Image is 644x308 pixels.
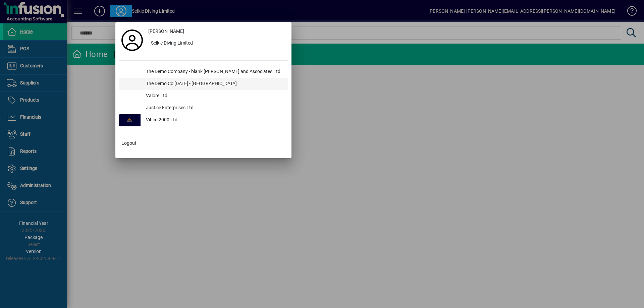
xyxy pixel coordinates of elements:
[148,28,184,35] span: [PERSON_NAME]
[141,102,288,114] div: Justice Enterprises Ltd
[146,38,288,50] button: Selkie Diving Limited
[119,114,288,126] button: Vibco 2000 Ltd
[119,78,288,90] button: The Demo Co [DATE] - [GEOGRAPHIC_DATA]
[121,140,137,147] span: Logout
[119,102,288,114] button: Justice Enterprises Ltd
[141,66,288,78] div: The Demo Company - blank [PERSON_NAME] and Associates Ltd
[141,114,288,126] div: Vibco 2000 Ltd
[119,90,288,102] button: Valore Ltd
[119,34,146,46] a: Profile
[119,137,288,149] button: Logout
[141,78,288,90] div: The Demo Co [DATE] - [GEOGRAPHIC_DATA]
[119,66,288,78] button: The Demo Company - blank [PERSON_NAME] and Associates Ltd
[141,90,288,102] div: Valore Ltd
[146,25,288,38] a: [PERSON_NAME]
